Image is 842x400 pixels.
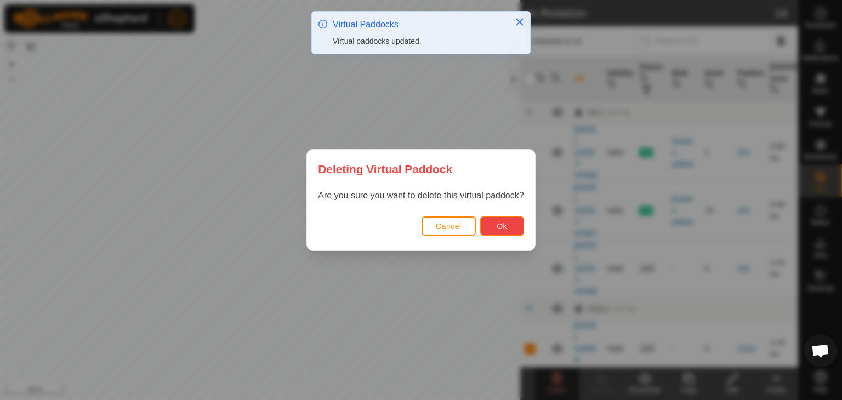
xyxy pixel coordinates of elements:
[422,216,476,236] button: Cancel
[804,334,837,367] div: Open chat
[333,36,504,47] div: Virtual paddocks updated.
[318,189,524,202] p: Are you sure you want to delete this virtual paddock?
[436,222,462,231] span: Cancel
[318,161,452,178] span: Deleting Virtual Paddock
[480,216,524,236] button: Ok
[512,14,527,30] button: Close
[333,18,504,31] div: Virtual Paddocks
[497,222,507,231] span: Ok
